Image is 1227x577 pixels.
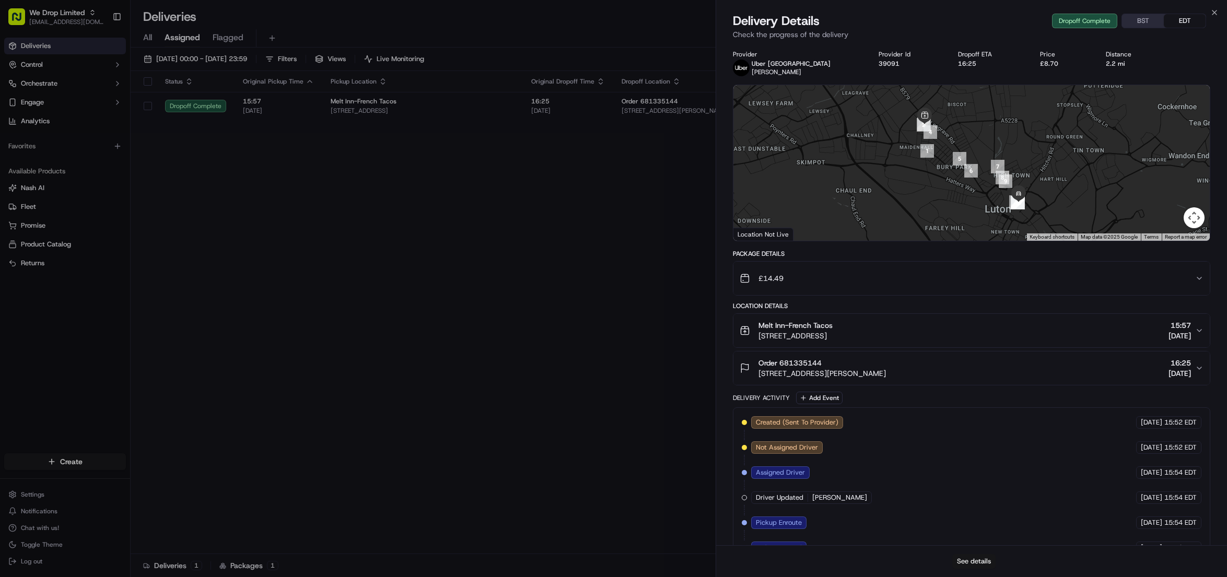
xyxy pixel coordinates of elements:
span: 15:54 EDT [1164,493,1197,502]
div: 2.2 mi [1106,60,1162,68]
span: [PERSON_NAME] [752,68,801,76]
div: Delivery Activity [733,394,790,402]
span: [STREET_ADDRESS][PERSON_NAME] [758,368,886,379]
button: Add Event [796,392,843,404]
span: [DATE] [1141,493,1162,502]
span: Melt Inn-French Tacos [758,320,833,331]
div: 💻 [88,153,97,161]
button: Order 681335144[STREET_ADDRESS][PERSON_NAME]16:25[DATE] [733,351,1210,385]
button: BST [1122,14,1164,28]
div: 📗 [10,153,19,161]
span: Pylon [104,178,126,185]
span: Not Assigned Driver [756,443,818,452]
span: Driver Updated [756,493,803,502]
span: [PERSON_NAME] [812,493,867,502]
img: 1736555255976-a54dd68f-1ca7-489b-9aae-adbdc363a1c4 [10,100,29,119]
span: 15:57 [1168,320,1191,331]
img: Nash [10,11,31,32]
span: [DATE] [1141,468,1162,477]
span: Knowledge Base [21,152,80,162]
span: Delivery Details [733,13,820,29]
div: 10 [1009,195,1023,209]
div: Location Details [733,302,1210,310]
button: £14.49 [733,262,1210,295]
img: Google [736,227,770,241]
a: Terms (opens in new tab) [1144,234,1159,240]
span: [DATE] [1141,418,1162,427]
span: [DATE] [1141,443,1162,452]
span: Map data ©2025 Google [1081,234,1138,240]
div: Location Not Live [733,228,793,241]
a: Powered byPylon [74,177,126,185]
input: Got a question? Start typing here... [27,68,188,79]
div: Distance [1106,50,1162,58]
div: 8 [996,171,1009,184]
span: 15:54 EDT [1164,518,1197,527]
span: 15:54 EDT [1164,468,1197,477]
button: Start new chat [178,103,190,116]
a: Open this area in Google Maps (opens a new window) [736,227,770,241]
span: Pickup Enroute [756,518,802,527]
div: 4 [924,125,937,139]
span: £14.49 [758,273,784,284]
span: 16:25 [1168,358,1191,368]
div: 3 [917,117,931,131]
div: 1 [920,144,934,158]
span: Pickup Arrived [756,543,802,552]
span: [DATE] [1168,331,1191,341]
p: Check the progress of the delivery [733,29,1210,40]
div: Package Details [733,250,1210,258]
span: API Documentation [99,152,168,162]
div: £8.70 [1040,60,1089,68]
a: 📗Knowledge Base [6,148,84,167]
span: Assigned Driver [756,468,805,477]
a: Report a map error [1165,234,1207,240]
div: Start new chat [36,100,171,111]
button: Keyboard shortcuts [1030,233,1074,241]
span: [DATE] [1141,518,1162,527]
div: 15 [1011,196,1025,209]
button: Map camera controls [1184,207,1205,228]
div: 5 [953,152,966,166]
div: Provider [733,50,861,58]
button: See details [952,554,996,569]
span: [DATE] [1168,368,1191,379]
div: 9 [999,174,1012,188]
div: Price [1040,50,1089,58]
div: 7 [991,160,1004,173]
span: 15:52 EDT [1164,443,1197,452]
p: Uber [GEOGRAPHIC_DATA] [752,60,831,68]
a: 💻API Documentation [84,148,172,167]
button: Melt Inn-French Tacos[STREET_ADDRESS]15:57[DATE] [733,314,1210,347]
div: 6 [964,164,978,178]
span: [STREET_ADDRESS] [758,331,833,341]
span: [DATE] [1141,543,1162,552]
div: 16:25 [958,60,1023,68]
span: 15:52 EDT [1164,418,1197,427]
span: Created (Sent To Provider) [756,418,838,427]
div: We're available if you need us! [36,111,132,119]
img: uber-new-logo.jpeg [733,60,750,76]
span: Order 681335144 [758,358,822,368]
div: Provider Id [879,50,941,58]
p: Welcome 👋 [10,42,190,59]
button: EDT [1164,14,1206,28]
button: 39091 [879,60,899,68]
span: 15:56 EDT [1164,543,1197,552]
div: Dropoff ETA [958,50,1023,58]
